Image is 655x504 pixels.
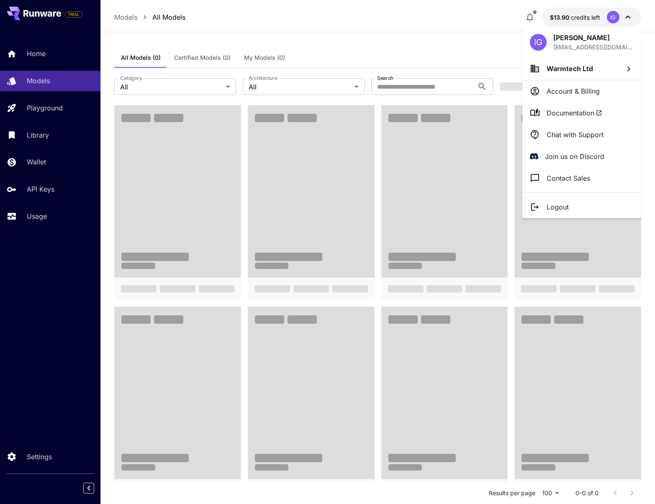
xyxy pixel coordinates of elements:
p: Chat with Support [547,130,604,140]
div: IG [530,34,547,51]
div: vgvr@mayflower.work [553,43,634,51]
p: Contact Sales [547,173,590,183]
p: [EMAIL_ADDRESS][DOMAIN_NAME] [553,43,634,51]
p: Logout [547,202,569,212]
button: Warmtech Ltd [522,57,641,80]
p: Account & Billing [547,86,600,96]
p: [PERSON_NAME] [553,33,634,43]
span: Documentation [547,108,602,118]
span: Warmtech Ltd [547,64,593,73]
p: Join us on Discord [545,151,604,161]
